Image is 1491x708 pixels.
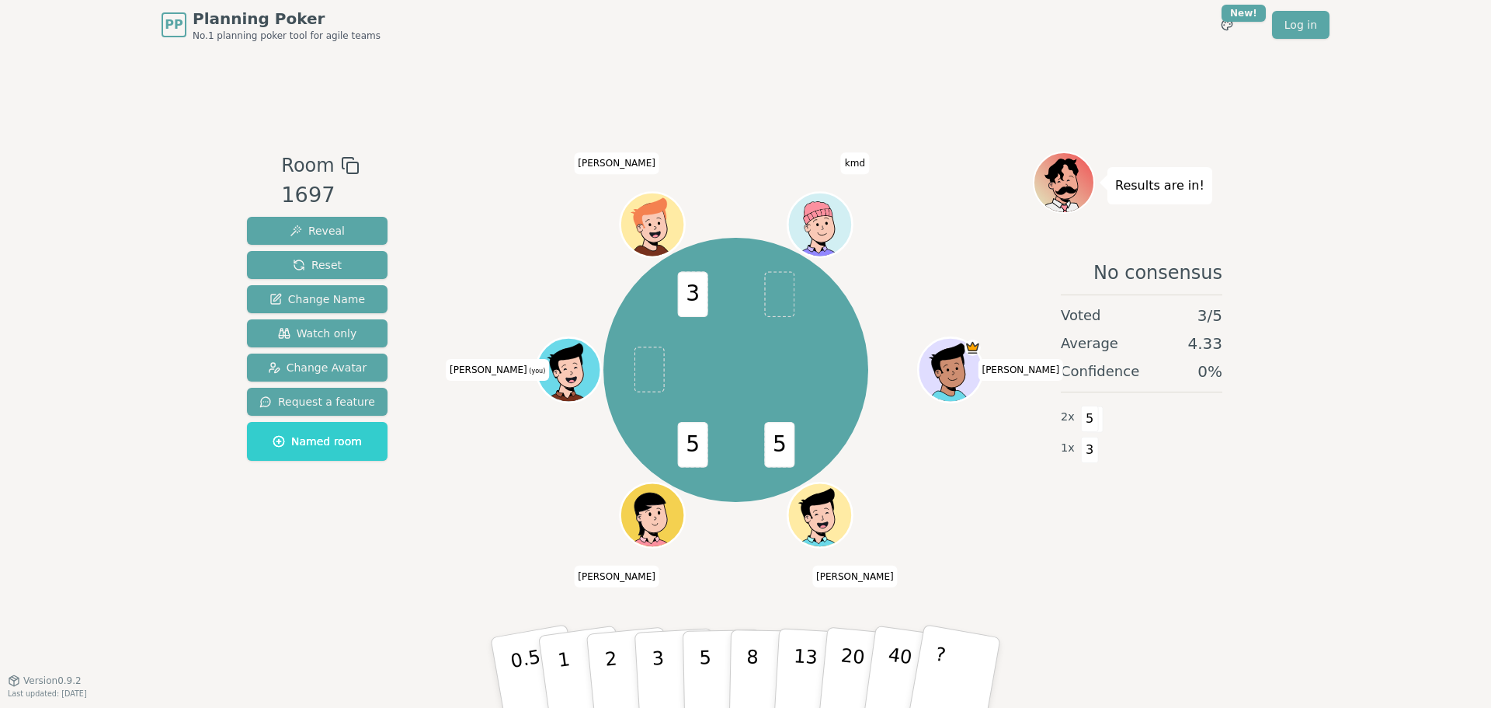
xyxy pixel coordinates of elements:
[247,285,388,313] button: Change Name
[574,152,659,174] span: Click to change your name
[446,359,549,381] span: Click to change your name
[1061,333,1118,354] span: Average
[1061,440,1075,457] span: 1 x
[1197,361,1222,382] span: 0 %
[278,326,357,341] span: Watch only
[290,223,345,239] span: Reveal
[1061,361,1139,382] span: Confidence
[574,565,659,587] span: Click to change your name
[527,368,546,375] span: (you)
[247,217,388,245] button: Reveal
[259,394,375,410] span: Request a feature
[1197,305,1222,326] span: 3 / 5
[247,388,388,416] button: Request a feature
[162,8,381,42] a: PPPlanning PokerNo.1 planning poker tool for agile teams
[273,434,362,449] span: Named room
[978,359,1063,381] span: Click to change your name
[677,272,707,318] span: 3
[247,354,388,382] button: Change Avatar
[1081,406,1099,432] span: 5
[1061,305,1101,326] span: Voted
[1061,409,1075,426] span: 2 x
[812,565,898,587] span: Click to change your name
[247,319,388,347] button: Watch only
[964,340,981,356] span: Tomas is the host
[677,422,707,468] span: 5
[23,675,82,687] span: Version 0.9.2
[1213,11,1241,39] button: New!
[247,251,388,279] button: Reset
[165,16,182,34] span: PP
[281,152,334,180] span: Room
[1115,175,1204,197] p: Results are in!
[193,30,381,42] span: No.1 planning poker tool for agile teams
[281,180,359,211] div: 1697
[193,8,381,30] span: Planning Poker
[247,422,388,461] button: Named room
[269,291,365,307] span: Change Name
[1187,333,1222,354] span: 4.33
[764,422,794,468] span: 5
[1272,11,1329,39] a: Log in
[293,257,342,273] span: Reset
[538,340,599,400] button: Click to change your avatar
[8,689,87,698] span: Last updated: [DATE]
[268,360,367,375] span: Change Avatar
[1081,437,1099,463] span: 3
[841,152,869,174] span: Click to change your name
[8,675,82,687] button: Version0.9.2
[1222,5,1266,22] div: New!
[1093,260,1222,285] span: No consensus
